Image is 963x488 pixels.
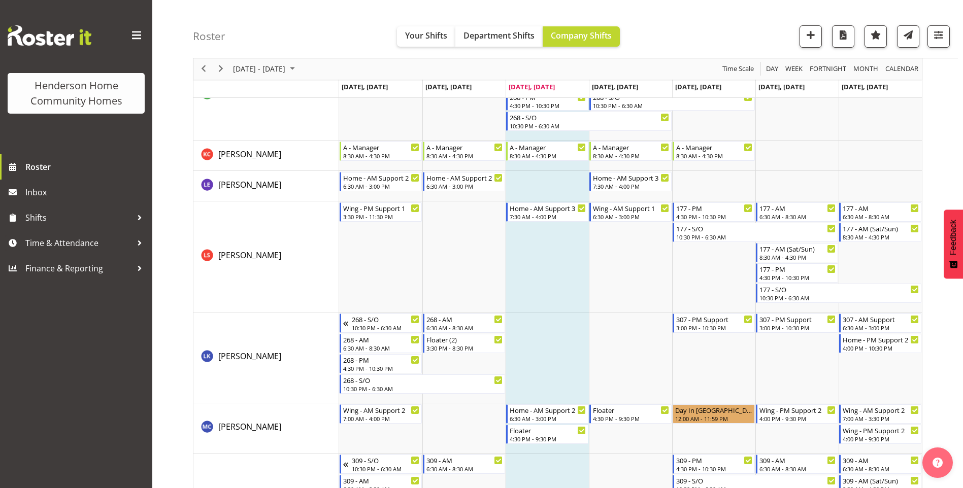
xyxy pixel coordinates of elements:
div: Home - AM Support 2 [510,405,586,415]
td: Laura Ellis resource [193,171,339,201]
div: A - Manager [593,142,669,152]
div: 6:30 AM - 8:30 AM [843,465,919,473]
div: Home - AM Support 3 [510,203,586,213]
div: 6:30 AM - 3:00 PM [510,414,586,423]
div: previous period [195,58,212,80]
div: Wing - AM Support 2 [343,405,419,415]
span: Company Shifts [551,30,612,41]
div: Home - PM Support 2 [843,334,919,344]
div: Maria Cerbas"s event - Day In Lieu Begin From Friday, September 19, 2025 at 12:00:00 AM GMT+12:00... [673,404,755,424]
div: 12:00 AM - 11:59 PM [675,414,752,423]
div: Liezl Sanchez"s event - 177 - AM Begin From Saturday, September 20, 2025 at 6:30:00 AM GMT+12:00 ... [756,202,838,222]
div: 6:30 AM - 8:30 AM [759,213,836,221]
div: Maria Cerbas"s event - Wing - PM Support 2 Begin From Sunday, September 21, 2025 at 4:00:00 PM GM... [839,425,921,444]
div: 8:30 AM - 4:30 PM [593,152,669,160]
div: 10:30 PM - 6:30 AM [343,385,503,393]
div: 177 - AM (Sat/Sun) [759,243,836,254]
span: [PERSON_NAME] [218,149,281,160]
button: Month [884,63,920,76]
span: Roster [25,159,147,175]
div: Maria Cerbas"s event - Wing - AM Support 2 Begin From Monday, September 15, 2025 at 7:00:00 AM GM... [340,404,422,424]
button: Download a PDF of the roster according to the set date range. [832,25,854,48]
div: 10:30 PM - 6:30 AM [759,294,919,302]
div: Wing - PM Support 1 [343,203,419,213]
button: Feedback - Show survey [944,210,963,278]
div: 4:30 PM - 9:30 PM [593,414,669,423]
div: Wing - AM Support 1 [593,203,669,213]
button: Next [214,63,228,76]
div: Liezl Sanchez"s event - Wing - PM Support 1 Begin From Monday, September 15, 2025 at 3:30:00 PM G... [340,202,422,222]
span: Shifts [25,210,132,225]
span: Your Shifts [405,30,447,41]
div: 8:30 AM - 4:30 PM [510,152,586,160]
span: Time Scale [721,63,755,76]
div: Lovejot Kaur"s event - Home - PM Support 2 Begin From Sunday, September 21, 2025 at 4:00:00 PM GM... [839,334,921,353]
div: 4:00 PM - 10:30 PM [843,344,919,352]
div: 6:30 AM - 8:30 AM [426,465,503,473]
div: 177 - S/O [759,284,919,294]
div: 177 - PM [759,264,836,274]
a: [PERSON_NAME] [218,350,281,362]
div: Mary Endaya"s event - 309 - AM Begin From Saturday, September 20, 2025 at 6:30:00 AM GMT+12:00 En... [756,455,838,474]
div: Kirsty Crossley"s event - A - Manager Begin From Thursday, September 18, 2025 at 8:30:00 AM GMT+1... [589,142,672,161]
div: Henderson Home Community Homes [18,78,135,109]
div: 268 - AM [426,314,503,324]
div: 6:30 AM - 3:00 PM [343,182,419,190]
div: 6:30 AM - 8:30 AM [426,324,503,332]
span: [PERSON_NAME] [218,351,281,362]
div: Liezl Sanchez"s event - 177 - AM (Sat/Sun) Begin From Sunday, September 21, 2025 at 8:30:00 AM GM... [839,223,921,242]
div: Kirsty Crossley"s event - A - Manager Begin From Wednesday, September 17, 2025 at 8:30:00 AM GMT+... [506,142,588,161]
div: A - Manager [426,142,503,152]
div: Mary Endaya"s event - 309 - AM Begin From Sunday, September 21, 2025 at 6:30:00 AM GMT+12:00 Ends... [839,455,921,474]
div: 10:30 PM - 6:30 AM [676,233,836,241]
span: Day [765,63,779,76]
td: Lovejot Kaur resource [193,312,339,403]
div: Lovejot Kaur"s event - Floater (2) Begin From Tuesday, September 16, 2025 at 3:30:00 PM GMT+12:00... [423,334,505,353]
div: 309 - AM [426,455,503,465]
div: Floater [510,425,586,435]
div: Katrina Shaw"s event - 268 - S/O Begin From Thursday, September 18, 2025 at 10:30:00 PM GMT+12:00... [589,91,755,111]
img: Rosterit website logo [8,25,91,46]
span: Week [784,63,804,76]
div: Lovejot Kaur"s event - 307 - AM Support Begin From Sunday, September 21, 2025 at 6:30:00 AM GMT+1... [839,313,921,333]
div: 3:00 PM - 10:30 PM [759,324,836,332]
div: 10:30 PM - 6:30 AM [510,122,669,130]
div: Home - AM Support 3 [593,172,669,183]
button: Department Shifts [455,26,543,47]
div: A - Manager [343,142,419,152]
div: Wing - AM Support 2 [843,405,919,415]
div: 309 - AM [759,455,836,465]
button: Filter Shifts [927,25,950,48]
div: Kirsty Crossley"s event - A - Manager Begin From Friday, September 19, 2025 at 8:30:00 AM GMT+12:... [673,142,755,161]
span: [DATE], [DATE] [425,82,472,91]
span: [DATE], [DATE] [509,82,555,91]
span: [DATE], [DATE] [758,82,805,91]
div: Home - AM Support 2 [426,172,503,183]
div: Laura Ellis"s event - Home - AM Support 3 Begin From Thursday, September 18, 2025 at 7:30:00 AM G... [589,172,672,191]
span: Fortnight [809,63,847,76]
div: 6:30 AM - 8:30 AM [843,213,919,221]
div: 307 - PM Support [676,314,752,324]
div: 307 - AM Support [843,314,919,324]
button: Company Shifts [543,26,620,47]
div: Liezl Sanchez"s event - 177 - AM Begin From Sunday, September 21, 2025 at 6:30:00 AM GMT+12:00 En... [839,202,921,222]
div: 4:30 PM - 10:30 PM [676,213,752,221]
div: Liezl Sanchez"s event - 177 - S/O Begin From Friday, September 19, 2025 at 10:30:00 PM GMT+12:00 ... [673,223,838,242]
span: Inbox [25,185,147,200]
div: 10:30 PM - 6:30 AM [593,101,752,110]
div: 8:30 AM - 4:30 PM [843,233,919,241]
button: Timeline Day [765,63,780,76]
div: 7:30 AM - 4:00 PM [510,213,586,221]
td: Kirsty Crossley resource [193,141,339,171]
div: 6:30 AM - 3:00 PM [593,213,669,221]
div: 268 - S/O [343,375,503,385]
div: Maria Cerbas"s event - Wing - AM Support 2 Begin From Sunday, September 21, 2025 at 7:00:00 AM GM... [839,404,921,424]
div: 177 - AM [759,203,836,213]
div: 3:00 PM - 10:30 PM [676,324,752,332]
span: Finance & Reporting [25,261,132,276]
div: Wing - PM Support 2 [759,405,836,415]
div: 309 - AM [343,475,419,485]
span: Department Shifts [463,30,535,41]
div: Laura Ellis"s event - Home - AM Support 2 Begin From Tuesday, September 16, 2025 at 6:30:00 AM GM... [423,172,505,191]
div: Wing - PM Support 2 [843,425,919,435]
